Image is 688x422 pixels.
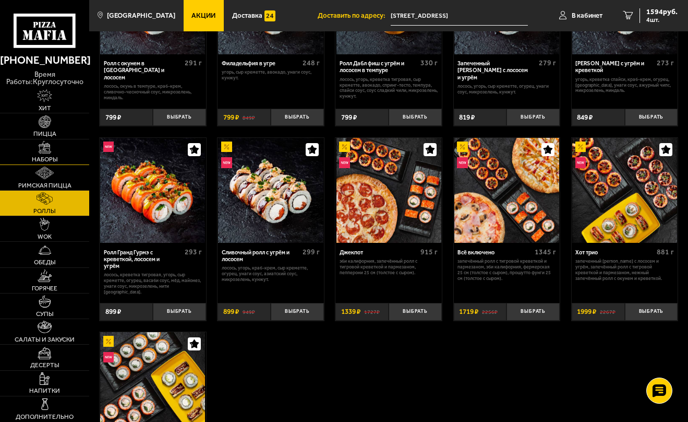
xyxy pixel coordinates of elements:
button: Выбрать [271,109,324,126]
div: Ролл с окунем в [GEOGRAPHIC_DATA] и лососем [104,60,183,81]
span: Доставить по адресу: [318,12,391,19]
span: Доставка [232,12,262,19]
span: 899 ₽ [223,308,239,315]
span: 4 шт. [646,17,678,23]
p: лосось, угорь, краб-крем, Сыр креметте, огурец, унаги соус, азиатский соус, микрозелень, кунжут. [222,265,320,283]
span: 799 ₽ [223,114,239,121]
p: лосось, креветка тигровая, угорь, Сыр креметте, огурец, васаби соус, мёд, майонез, унаги соус, ми... [104,272,202,295]
span: 819 ₽ [459,114,475,121]
span: В кабинет [572,12,602,19]
img: Акционный [103,336,114,347]
a: НовинкаРолл Гранд Гурмэ с креветкой, лососем и угрём [100,138,206,243]
span: 279 г [539,58,556,67]
img: 15daf4d41897b9f0e9f617042186c801.svg [264,10,275,21]
img: Новинка [457,157,468,168]
span: Пицца [33,131,56,137]
span: Римская пицца [18,182,71,189]
s: 2256 ₽ [482,308,498,315]
p: лосось, угорь, Сыр креметте, огурец, унаги соус, микрозелень, кунжут. [457,84,556,95]
div: Хот трио [575,249,654,256]
span: 799 ₽ [341,114,357,121]
img: Всё включено [454,138,559,243]
p: Запечённый ролл с тигровой креветкой и пармезаном, Эби Калифорния, Фермерская 25 см (толстое с сы... [457,259,556,282]
img: Акционный [221,142,232,153]
img: Акционный [575,142,586,153]
button: Выбрать [506,109,560,126]
button: Выбрать [625,109,678,126]
p: Эби Калифорния, Запечённый ролл с тигровой креветкой и пармезаном, Пепперони 25 см (толстое с сыр... [340,259,438,276]
span: Роллы [33,208,56,214]
span: 849 ₽ [577,114,593,121]
button: Выбрать [271,303,324,321]
p: Запеченный [PERSON_NAME] с лососем и угрём, Запечённый ролл с тигровой креветкой и пармезаном, Не... [575,259,674,282]
span: Горячее [32,285,57,291]
span: Дополнительно [16,414,74,420]
s: 949 ₽ [243,308,255,315]
img: Хот трио [572,138,677,243]
span: Супы [36,311,54,317]
div: Ролл Дабл фиш с угрём и лососем в темпуре [340,60,418,74]
span: Ленинградская область, Всеволожск, Северная улица, 20 [391,6,528,26]
span: 1999 ₽ [577,308,596,315]
p: лосось, угорь, креветка тигровая, Сыр креметте, авокадо, спринг-тесто, темпура, спайси соус, соус... [340,77,438,100]
span: [GEOGRAPHIC_DATA] [107,12,175,19]
span: Обеды [34,259,56,265]
span: Наборы [32,156,58,162]
span: 799 ₽ [105,114,121,121]
img: Джекпот [336,138,441,243]
div: Ролл Гранд Гурмэ с креветкой, лососем и угрём [104,249,183,270]
span: 291 г [185,58,202,67]
img: Новинка [575,157,586,168]
span: 1594 руб. [646,8,678,16]
p: лосось, окунь в темпуре, краб-крем, сливочно-чесночный соус, микрозелень, миндаль. [104,84,202,101]
span: Хит [39,105,51,111]
span: 881 г [657,248,674,256]
button: Выбрать [389,303,442,321]
img: Новинка [103,352,114,363]
button: Выбрать [506,303,560,321]
button: Выбрать [153,109,206,126]
s: 2267 ₽ [600,308,615,315]
button: Выбрать [153,303,206,321]
a: АкционныйНовинкаВсё включено [454,138,560,243]
span: 1345 г [535,248,556,256]
a: АкционныйНовинкаСливочный ролл с угрём и лососем [218,138,324,243]
span: 1339 ₽ [341,308,360,315]
img: Сливочный ролл с угрём и лососем [218,138,323,243]
s: 1727 ₽ [364,308,380,315]
img: Новинка [339,157,350,168]
span: Салаты и закуски [15,336,75,343]
img: Ролл Гранд Гурмэ с креветкой, лососем и угрём [100,138,205,243]
button: Выбрать [625,303,678,321]
span: 299 г [303,248,320,256]
span: 1719 ₽ [459,308,478,315]
span: Напитки [29,388,60,394]
img: Акционный [457,142,468,153]
button: Выбрать [389,109,442,126]
span: 273 г [657,58,674,67]
img: Новинка [103,142,114,153]
div: Запеченный [PERSON_NAME] с лососем и угрём [457,60,536,81]
span: Десерты [30,362,59,368]
div: [PERSON_NAME] с угрём и креветкой [575,60,654,74]
a: АкционныйНовинкаХот трио [572,138,678,243]
span: Акции [191,12,215,19]
span: 293 г [185,248,202,256]
div: Всё включено [457,249,532,256]
p: угорь, креветка спайси, краб-крем, огурец, [GEOGRAPHIC_DATA], унаги соус, ажурный чипс, микрозеле... [575,77,674,94]
span: WOK [38,233,52,240]
span: 899 ₽ [105,308,121,315]
p: угорь, Сыр креметте, авокадо, унаги соус, кунжут. [222,69,320,81]
img: Акционный [339,142,350,153]
s: 849 ₽ [243,114,255,121]
div: Джекпот [340,249,418,256]
span: 915 г [420,248,438,256]
a: АкционныйНовинкаДжекпот [335,138,442,243]
div: Сливочный ролл с угрём и лососем [222,249,300,263]
img: Новинка [221,157,232,168]
span: 330 г [420,58,438,67]
span: 248 г [303,58,320,67]
div: Филадельфия в угре [222,60,300,67]
input: Ваш адрес доставки [391,6,528,26]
